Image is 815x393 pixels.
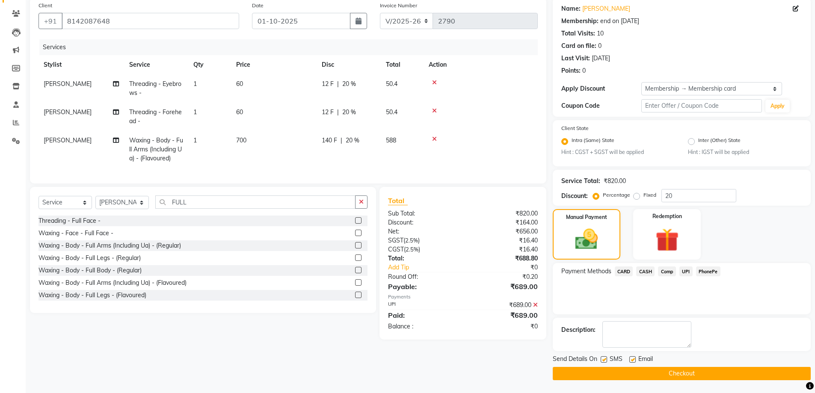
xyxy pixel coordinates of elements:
[124,55,188,74] th: Service
[129,108,182,125] span: Threading - Forehead -
[638,355,653,365] span: Email
[388,196,408,205] span: Total
[463,227,544,236] div: ₹656.00
[39,266,142,275] div: Waxing - Body - Full Body - (Regular)
[322,136,337,145] span: 140 F
[463,301,544,310] div: ₹689.00
[643,191,656,199] label: Fixed
[39,241,181,250] div: Waxing - Body - Full Arms (Including Ua) - (Regular)
[381,55,424,74] th: Total
[688,148,802,156] small: Hint : IGST will be applied
[39,55,124,74] th: Stylist
[696,266,720,276] span: PhonePe
[604,177,626,186] div: ₹820.00
[382,281,463,292] div: Payable:
[561,4,581,13] div: Name:
[561,177,600,186] div: Service Total:
[342,108,356,117] span: 20 %
[652,213,682,220] label: Redemption
[129,136,183,162] span: Waxing - Body - Full Arms (Including Ua) - (Flavoured)
[382,245,463,254] div: ( )
[463,245,544,254] div: ₹16.40
[382,310,463,320] div: Paid:
[193,136,197,144] span: 1
[382,254,463,263] div: Total:
[582,66,586,75] div: 0
[382,236,463,245] div: ( )
[382,272,463,281] div: Round Off:
[597,29,604,38] div: 10
[386,80,397,88] span: 50.4
[561,41,596,50] div: Card on file:
[382,322,463,331] div: Balance :
[765,100,790,112] button: Apply
[193,108,197,116] span: 1
[342,80,356,89] span: 20 %
[386,108,397,116] span: 50.4
[44,80,92,88] span: [PERSON_NAME]
[463,310,544,320] div: ₹689.00
[39,291,146,300] div: Waxing - Body - Full Legs - (Flavoured)
[561,66,581,75] div: Points:
[252,2,264,9] label: Date
[553,355,597,365] span: Send Details On
[62,13,239,29] input: Search by Name/Mobile/Email/Code
[337,108,339,117] span: |
[388,293,537,301] div: Payments
[603,191,630,199] label: Percentage
[610,355,622,365] span: SMS
[463,281,544,292] div: ₹689.00
[39,216,101,225] div: Threading - Full Face -
[592,54,610,63] div: [DATE]
[561,325,596,334] div: Description:
[561,29,595,38] div: Total Visits:
[561,54,590,63] div: Last Visit:
[463,272,544,281] div: ₹0.20
[561,101,642,110] div: Coupon Code
[405,237,418,244] span: 2.5%
[463,209,544,218] div: ₹820.00
[561,124,589,132] label: Client State
[388,236,403,244] span: SGST
[386,136,396,144] span: 588
[188,55,231,74] th: Qty
[39,2,52,9] label: Client
[615,266,633,276] span: CARD
[424,55,538,74] th: Action
[346,136,359,145] span: 20 %
[39,39,544,55] div: Services
[39,13,62,29] button: +91
[39,278,187,287] div: Waxing - Body - Full Arms (Including Ua) - (Flavoured)
[382,301,463,310] div: UPI
[648,225,686,254] img: _gift.svg
[406,246,418,253] span: 2.5%
[561,267,611,276] span: Payment Methods
[322,80,334,89] span: 12 F
[39,229,113,238] div: Waxing - Face - Full Face -
[129,80,181,97] span: Threading - Eyebrows -
[337,80,339,89] span: |
[463,236,544,245] div: ₹16.40
[341,136,342,145] span: |
[463,322,544,331] div: ₹0
[572,136,614,147] label: Intra (Same) State
[477,263,544,272] div: ₹0
[382,209,463,218] div: Sub Total:
[561,192,588,201] div: Discount:
[231,55,317,74] th: Price
[553,367,811,380] button: Checkout
[317,55,381,74] th: Disc
[561,84,642,93] div: Apply Discount
[382,263,476,272] a: Add Tip
[236,136,246,144] span: 700
[193,80,197,88] span: 1
[382,227,463,236] div: Net:
[388,245,404,253] span: CGST
[582,4,630,13] a: [PERSON_NAME]
[561,148,676,156] small: Hint : CGST + SGST will be applied
[561,17,599,26] div: Membership:
[39,254,141,263] div: Waxing - Body - Full Legs - (Regular)
[658,266,676,276] span: Comp
[463,218,544,227] div: ₹164.00
[598,41,602,50] div: 0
